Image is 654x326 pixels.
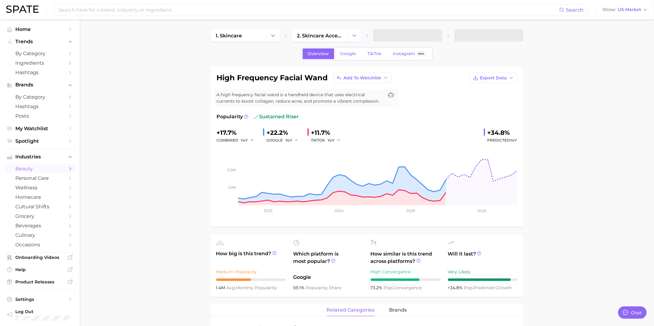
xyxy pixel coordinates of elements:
[371,250,441,265] span: How similar is this trend across platforms?
[216,279,286,281] div: 5 / 10
[216,268,286,275] div: Medium Popularity
[388,48,431,59] a: InstagramBeta
[216,250,286,265] span: How big is this trend?
[419,51,424,56] span: Beta
[267,137,303,144] div: GOOGLE
[5,25,75,34] a: Home
[253,114,258,119] img: sustained riser
[618,8,641,11] span: US Market
[5,202,75,211] a: cultural shifts
[344,75,381,81] span: Add to Watchlist
[327,307,375,313] span: related categories
[384,285,393,290] abbr: popularity index
[5,211,75,221] a: grocery
[448,279,518,281] div: 9 / 10
[216,33,242,39] span: 1. skincare
[448,268,518,275] div: Very Likely
[58,5,559,15] input: Search here for a brand, industry, or ingredient
[227,285,277,290] span: monthly popularity
[15,223,64,229] span: beverages
[15,60,64,66] span: Ingredients
[5,92,75,102] a: by Category
[333,73,392,83] button: Add to Watchlist
[5,307,75,323] a: Log out. Currently logged in with e-mail mathilde@spate.nyc.
[311,128,345,138] div: +11.7%
[6,6,39,13] img: SPATE
[15,297,64,302] span: Settings
[15,104,64,109] span: Hashtags
[5,253,75,262] a: Onboarding Videos
[328,137,341,144] button: YoY
[211,29,266,42] a: 1. skincare
[15,255,64,260] span: Onboarding Videos
[448,285,464,290] span: +34.8%
[15,309,70,314] span: Log Out
[285,137,299,144] button: YoY
[5,277,75,286] a: Product Releases
[5,152,75,161] button: Industries
[5,68,75,77] a: Hashtags
[293,274,363,281] span: Google
[15,154,64,160] span: Industries
[15,267,64,272] span: Help
[15,194,64,200] span: homecare
[335,48,361,59] a: Google
[480,75,507,81] span: Export Data
[15,175,64,181] span: personal care
[217,74,328,81] h1: high frequency facial wand
[227,285,236,290] abbr: average
[406,208,415,213] tspan: 2025
[217,92,384,104] span: A high frequency facial wand is a handheld device that uses electrical currents to boost collagen...
[393,51,415,56] span: Instagram
[362,48,387,59] a: TikTok
[15,113,64,119] span: Posts
[297,33,342,39] span: 2. skincare accessories
[368,51,382,56] span: TikTok
[15,242,64,248] span: occasions
[5,183,75,192] a: wellness
[602,8,616,11] span: Show
[285,138,293,143] span: YoY
[464,285,474,290] abbr: popularity index
[371,268,441,275] div: High Convergence
[15,204,64,210] span: cultural shifts
[15,51,64,56] span: by Category
[293,250,363,271] span: Which platform is most popular?
[5,58,75,68] a: Ingredients
[5,221,75,230] a: beverages
[5,111,75,121] a: Posts
[241,137,254,144] button: YoY
[469,73,517,83] button: Export Data
[488,137,517,144] span: Predicted
[15,213,64,219] span: grocery
[335,208,344,213] tspan: 2024
[15,166,64,172] span: beauty
[308,51,329,56] span: Overview
[510,138,517,142] span: YoY
[5,265,75,274] a: Help
[306,285,342,290] span: popularity share
[267,128,303,138] div: +22.2%
[448,250,518,265] span: Will it last?
[303,48,334,59] a: Overview
[216,285,227,290] span: 1.4m
[5,164,75,173] a: beauty
[371,285,384,290] span: 73.2%
[253,113,299,120] span: sustained riser
[15,39,64,44] span: Trends
[15,26,64,32] span: Home
[311,137,345,144] div: TIKTOK
[340,51,356,56] span: Google
[15,70,64,75] span: Hashtags
[348,29,361,42] button: Change Category
[15,138,64,144] span: Spotlight
[15,94,64,100] span: by Category
[384,285,422,290] span: convergence
[292,29,348,42] a: 2. skincare accessories
[217,137,258,144] div: combined
[389,307,407,313] span: brands
[5,240,75,249] a: occasions
[266,29,280,42] button: Change Category
[5,102,75,111] a: Hashtags
[5,80,75,89] button: Brands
